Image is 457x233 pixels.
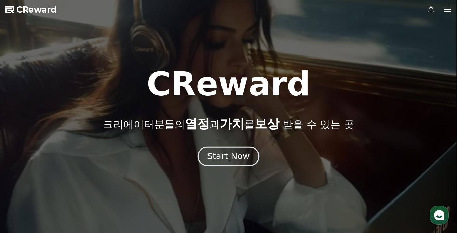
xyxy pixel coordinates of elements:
div: Start Now [207,151,250,162]
span: 홈 [22,186,26,192]
a: 설정 [88,176,131,193]
span: CReward [16,4,57,15]
h1: CReward [147,68,310,101]
span: 열정 [185,117,210,131]
span: 가치 [220,117,244,131]
a: 대화 [45,176,88,193]
span: 설정 [106,186,114,192]
p: 크리에이터분들의 과 를 받을 수 있는 곳 [103,117,354,131]
button: Start Now [198,146,259,166]
a: CReward [5,4,57,15]
span: 대화 [63,187,71,192]
span: 보상 [255,117,279,131]
a: 홈 [2,176,45,193]
a: Start Now [199,154,258,160]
